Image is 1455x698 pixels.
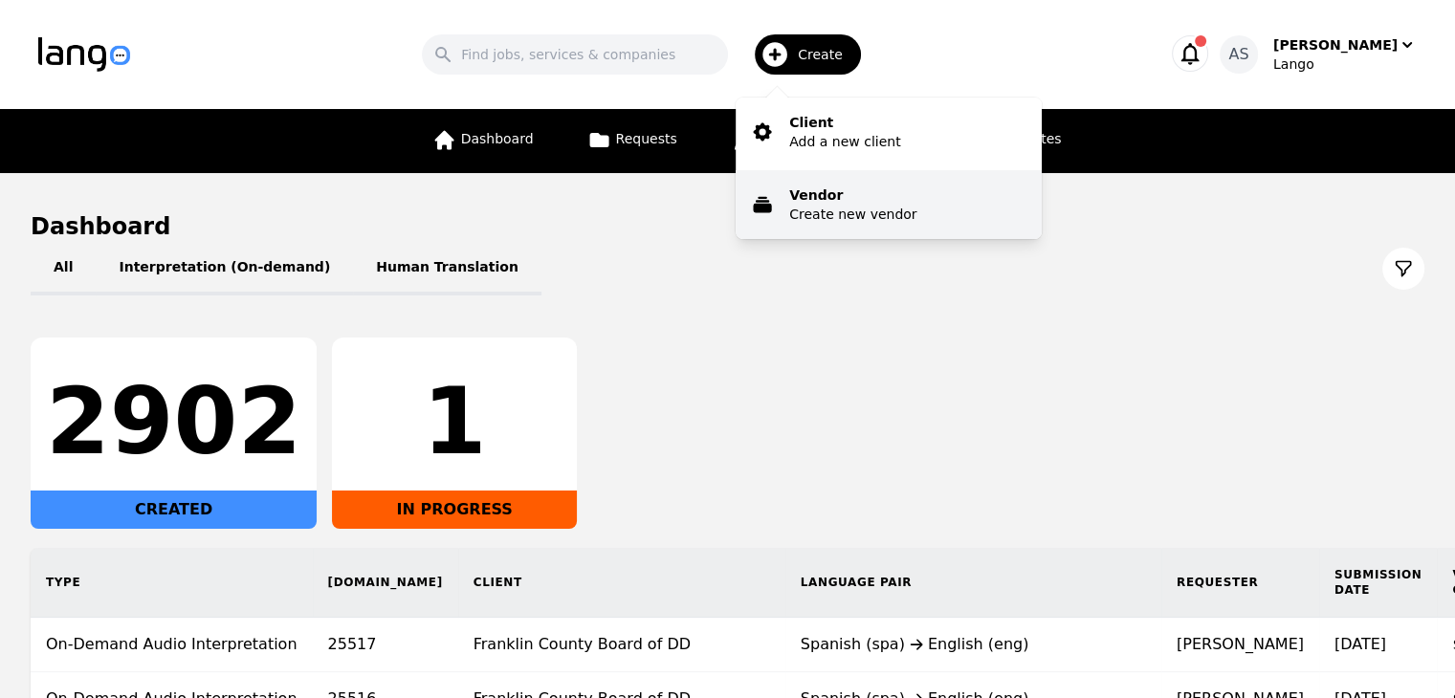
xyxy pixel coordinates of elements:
button: Interpretation (On-demand) [96,242,353,295]
a: Dashboard [421,109,545,173]
td: Franklin County Board of DD [458,618,785,672]
div: Spanish (spa) English (eng) [801,633,1146,656]
span: Dashboard [461,131,534,146]
button: Create [728,27,872,82]
p: Create new vendor [789,205,916,224]
div: 1 [347,376,562,468]
a: Requests [576,109,689,173]
button: Filter [1382,248,1424,290]
td: 25517 [313,618,458,672]
p: Add a new client [789,132,900,151]
td: On-Demand Audio Interpretation [31,618,313,672]
th: Client [458,548,785,618]
button: Human Translation [353,242,541,295]
span: Requests [616,131,677,146]
p: Vendor [789,185,916,205]
span: Rates [1024,131,1061,146]
div: Lango [1273,55,1417,74]
h1: Dashboard [31,211,1424,242]
button: AS[PERSON_NAME]Lango [1220,35,1417,74]
button: All [31,242,96,295]
th: Submission Date [1319,548,1437,618]
th: Type [31,548,313,618]
time: [DATE] [1334,635,1386,653]
th: Requester [1161,548,1319,618]
input: Find jobs, services & companies [422,34,728,75]
th: [DOMAIN_NAME] [313,548,458,618]
th: Language Pair [785,548,1161,618]
div: 2902 [46,376,301,468]
div: CREATED [31,491,317,529]
p: Client [789,113,900,132]
td: [PERSON_NAME] [1161,618,1319,672]
button: ClientAdd a new client [736,98,1042,166]
img: Logo [38,37,130,72]
div: [PERSON_NAME] [1273,35,1398,55]
span: Create [798,45,856,64]
a: Clients [719,109,817,173]
span: AS [1228,43,1248,66]
div: IN PROGRESS [332,491,577,529]
button: VendorCreate new vendor [736,170,1042,239]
